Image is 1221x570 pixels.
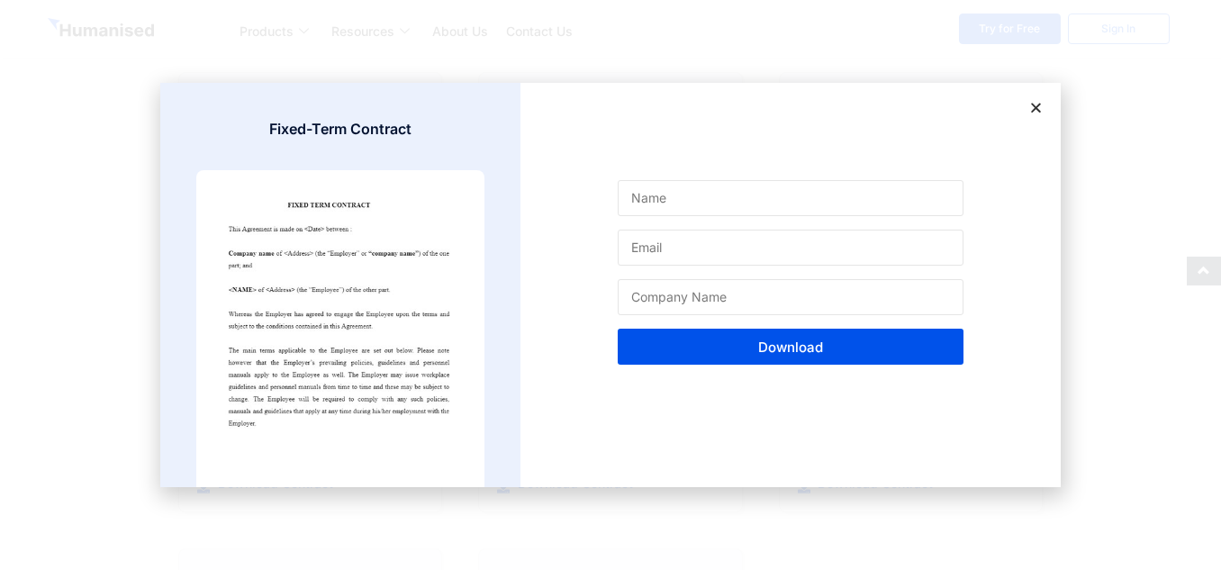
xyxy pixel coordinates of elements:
[618,180,963,216] input: Name
[758,340,823,354] span: Download
[618,230,963,266] input: Email
[618,279,963,315] input: Company Name
[196,119,484,139] h3: Fixed-Term Contract
[618,329,963,365] button: Download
